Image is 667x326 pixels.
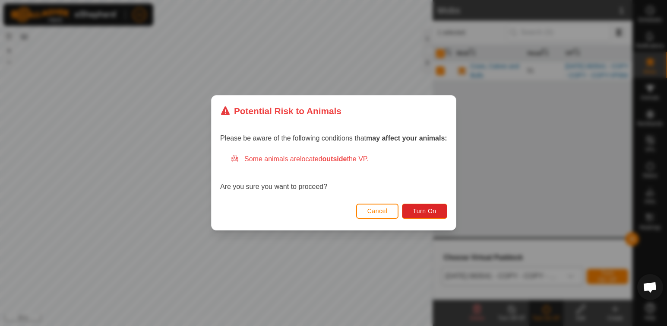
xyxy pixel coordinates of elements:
span: Turn On [413,208,436,215]
strong: outside [322,156,347,163]
div: Are you sure you want to proceed? [220,154,447,192]
span: Cancel [367,208,387,215]
strong: may affect your animals: [366,135,447,142]
div: Some animals are [231,154,447,165]
button: Cancel [356,204,398,219]
div: Potential Risk to Animals [220,104,341,118]
div: Open chat [637,274,663,300]
span: Please be aware of the following conditions that [220,135,447,142]
span: located the VP. [300,156,369,163]
button: Turn On [402,204,447,219]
